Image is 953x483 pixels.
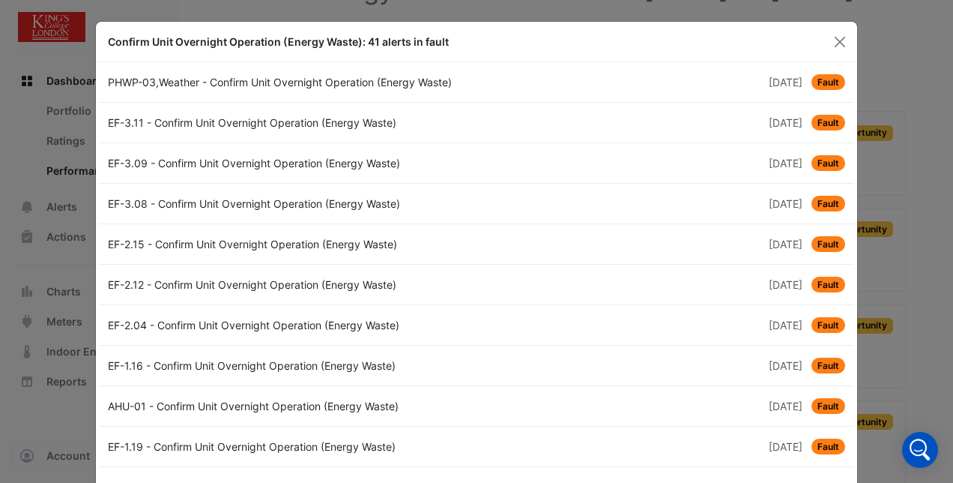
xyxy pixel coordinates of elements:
span: Thu 18-Sep-2025 12:30 BST [769,359,802,372]
b: Confirm Unit Overnight Operation (Energy Waste): 41 alerts in fault [108,35,449,48]
div: Open Intercom Messenger [902,432,938,468]
span: Fault [811,439,845,454]
div: EF-3.08 - Confirm Unit Overnight Operation (Energy Waste) [99,196,476,211]
div: EF-2.15 - Confirm Unit Overnight Operation (Energy Waste) [99,236,476,252]
div: PHWP-03,Weather - Confirm Unit Overnight Operation (Energy Waste) [99,74,476,90]
div: EF-2.04 - Confirm Unit Overnight Operation (Energy Waste) [99,317,476,333]
div: EF-2.12 - Confirm Unit Overnight Operation (Energy Waste) [99,277,476,292]
div: EF-3.11 - Confirm Unit Overnight Operation (Energy Waste) [99,115,476,130]
span: Tue 16-Sep-2025 12:15 BST [769,440,802,453]
div: EF-3.09 - Confirm Unit Overnight Operation (Energy Waste) [99,155,476,171]
span: Thu 18-Sep-2025 14:15 BST [769,319,802,331]
span: Fri 19-Sep-2025 08:15 BST [769,238,802,250]
span: Fri 19-Sep-2025 17:15 BST [769,116,802,129]
span: Fault [811,155,845,171]
div: AHU-01 - Confirm Unit Overnight Operation (Energy Waste) [99,398,476,414]
span: Fault [811,236,845,252]
span: Fault [811,358,845,373]
div: EF-1.19 - Confirm Unit Overnight Operation (Energy Waste) [99,439,476,454]
div: EF-1.16 - Confirm Unit Overnight Operation (Energy Waste) [99,358,476,373]
span: Fault [811,196,845,211]
span: Fault [811,317,845,333]
span: Fri 19-Sep-2025 14:15 BST [769,157,802,169]
span: Fault [811,277,845,292]
span: Sat 20-Sep-2025 00:00 BST [769,76,802,88]
span: Thu 18-Sep-2025 17:15 BST [769,278,802,291]
span: Fri 19-Sep-2025 11:30 BST [769,197,802,210]
span: Fault [811,74,845,90]
span: Wed 17-Sep-2025 00:00 BST [769,400,802,412]
button: Close [829,31,851,53]
span: Fault [811,115,845,130]
span: Fault [811,398,845,414]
